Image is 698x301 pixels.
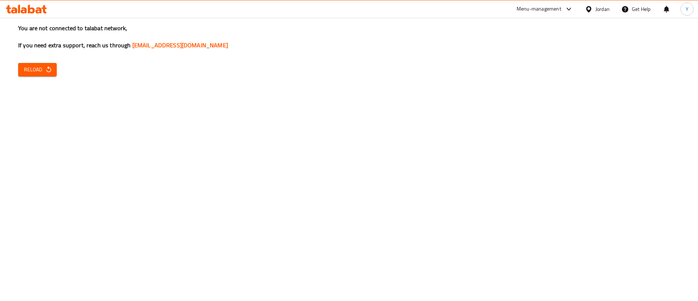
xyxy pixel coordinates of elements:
[18,63,57,76] button: Reload
[24,65,51,74] span: Reload
[18,24,680,49] h3: You are not connected to talabat network, If you need extra support, reach us through
[132,40,228,51] a: [EMAIL_ADDRESS][DOMAIN_NAME]
[595,5,610,13] div: Jordan
[686,5,689,13] span: Y
[517,5,561,13] div: Menu-management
